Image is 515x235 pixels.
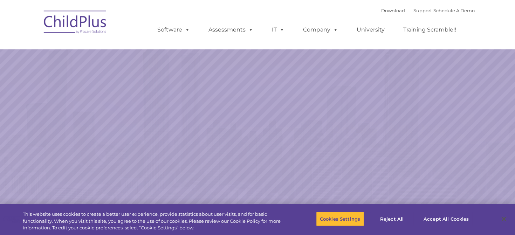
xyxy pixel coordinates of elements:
button: Cookies Settings [316,212,364,226]
a: Learn More [350,153,436,176]
a: Schedule A Demo [433,8,475,13]
a: Software [150,23,197,37]
button: Reject All [370,212,414,226]
img: ChildPlus by Procare Solutions [40,6,110,41]
font: | [381,8,475,13]
a: Download [381,8,405,13]
a: Training Scramble!! [396,23,463,37]
div: This website uses cookies to create a better user experience, provide statistics about user visit... [23,211,283,231]
a: Support [413,8,432,13]
button: Close [496,211,511,227]
a: Assessments [201,23,260,37]
button: Accept All Cookies [420,212,473,226]
a: University [350,23,392,37]
a: IT [265,23,291,37]
a: Company [296,23,345,37]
